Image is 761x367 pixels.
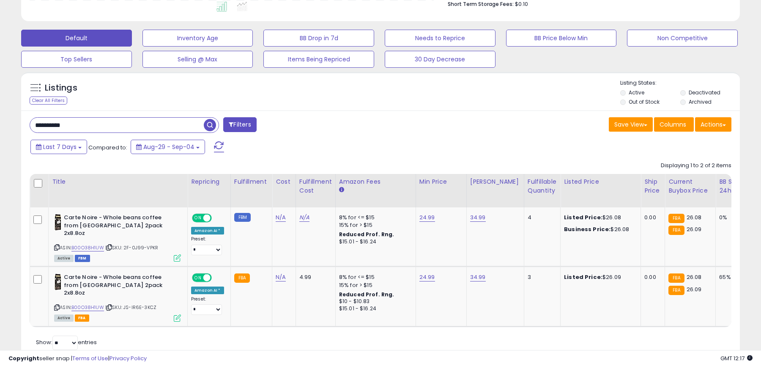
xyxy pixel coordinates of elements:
button: Inventory Age [142,30,253,47]
a: 34.99 [470,273,486,281]
small: FBA [668,214,684,223]
span: All listings currently available for purchase on Amazon [54,315,74,322]
a: B00O38H1UW [71,304,104,311]
button: Needs to Reprice [385,30,495,47]
b: Reduced Prof. Rng. [339,231,394,238]
a: N/A [276,213,286,222]
span: | SKU: 2F-0J99-VPKR [105,244,158,251]
strong: Copyright [8,354,39,362]
button: BB Price Below Min [506,30,617,47]
button: Columns [654,117,694,132]
a: N/A [276,273,286,281]
small: FBA [668,273,684,283]
div: 0.00 [644,214,658,221]
button: Last 7 Days [30,140,87,154]
div: [PERSON_NAME] [470,177,520,186]
span: ON [193,215,203,222]
span: 26.09 [687,225,702,233]
div: Ship Price [644,177,661,195]
div: 3 [528,273,554,281]
div: 15% for > $15 [339,221,409,229]
img: 41yUAyKlIgL._SL40_.jpg [54,214,62,231]
a: Privacy Policy [109,354,147,362]
label: Out of Stock [629,98,660,105]
div: seller snap | | [8,355,147,363]
b: Business Price: [564,225,610,233]
p: Listing States: [620,79,739,87]
small: Amazon Fees. [339,186,344,194]
div: ASIN: [54,214,181,261]
div: 15% for > $15 [339,281,409,289]
span: Show: entries [36,338,97,346]
button: Selling @ Max [142,51,253,68]
button: Aug-29 - Sep-04 [131,140,205,154]
div: BB Share 24h. [719,177,750,195]
span: 26.08 [687,273,702,281]
label: Archived [689,98,712,105]
div: Listed Price [564,177,637,186]
div: Fulfillable Quantity [528,177,557,195]
b: Carte Noire - Whole beans coffee from [GEOGRAPHIC_DATA] 2pack 2x8.8oz [64,273,167,299]
small: FBA [668,226,684,235]
button: Filters [223,117,256,132]
div: Displaying 1 to 2 of 2 items [661,162,731,170]
label: Deactivated [689,89,720,96]
span: All listings currently available for purchase on Amazon [54,255,74,262]
span: OFF [211,274,224,281]
div: $10 - $10.83 [339,298,409,305]
div: Min Price [419,177,463,186]
span: ON [193,274,203,281]
div: Fulfillment Cost [299,177,332,195]
div: Amazon AI * [191,287,224,294]
b: Reduced Prof. Rng. [339,291,394,298]
div: Fulfillment [234,177,268,186]
div: Amazon Fees [339,177,412,186]
div: $26.08 [564,214,634,221]
button: Non Competitive [627,30,738,47]
div: 0% [719,214,747,221]
b: Carte Noire - Whole beans coffee from [GEOGRAPHIC_DATA] 2pack 2x8.8oz [64,214,167,240]
div: Repricing [191,177,227,186]
img: 41yUAyKlIgL._SL40_.jpg [54,273,62,290]
span: Last 7 Days [43,143,77,151]
button: Default [21,30,132,47]
div: Preset: [191,236,224,255]
span: OFF [211,215,224,222]
button: BB Drop in 7d [263,30,374,47]
small: FBM [234,213,251,222]
span: 26.08 [687,213,702,221]
a: N/A [299,213,309,222]
a: 24.99 [419,213,435,222]
div: Cost [276,177,292,186]
div: 65% [719,273,747,281]
div: 8% for <= $15 [339,214,409,221]
small: FBA [668,286,684,295]
button: Save View [609,117,653,132]
div: $26.09 [564,273,634,281]
a: B00O38H1UW [71,244,104,251]
div: $26.08 [564,226,634,233]
div: Preset: [191,296,224,315]
div: Clear All Filters [30,97,67,105]
span: | SKU: JS-IR6E-3KCZ [105,304,156,311]
b: Listed Price: [564,213,602,221]
small: FBA [234,273,250,283]
div: $15.01 - $16.24 [339,305,409,312]
div: 4.99 [299,273,329,281]
span: Columns [660,120,686,129]
a: 24.99 [419,273,435,281]
label: Active [629,89,644,96]
span: Compared to: [88,143,127,152]
a: Terms of Use [72,354,108,362]
span: 26.09 [687,285,702,293]
a: 34.99 [470,213,486,222]
span: Aug-29 - Sep-04 [143,143,194,151]
div: Current Buybox Price [668,177,712,195]
div: ASIN: [54,273,181,320]
div: 8% for <= $15 [339,273,409,281]
div: Amazon AI * [191,227,224,235]
div: 4 [528,214,554,221]
div: Title [52,177,184,186]
button: Top Sellers [21,51,132,68]
b: Listed Price: [564,273,602,281]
